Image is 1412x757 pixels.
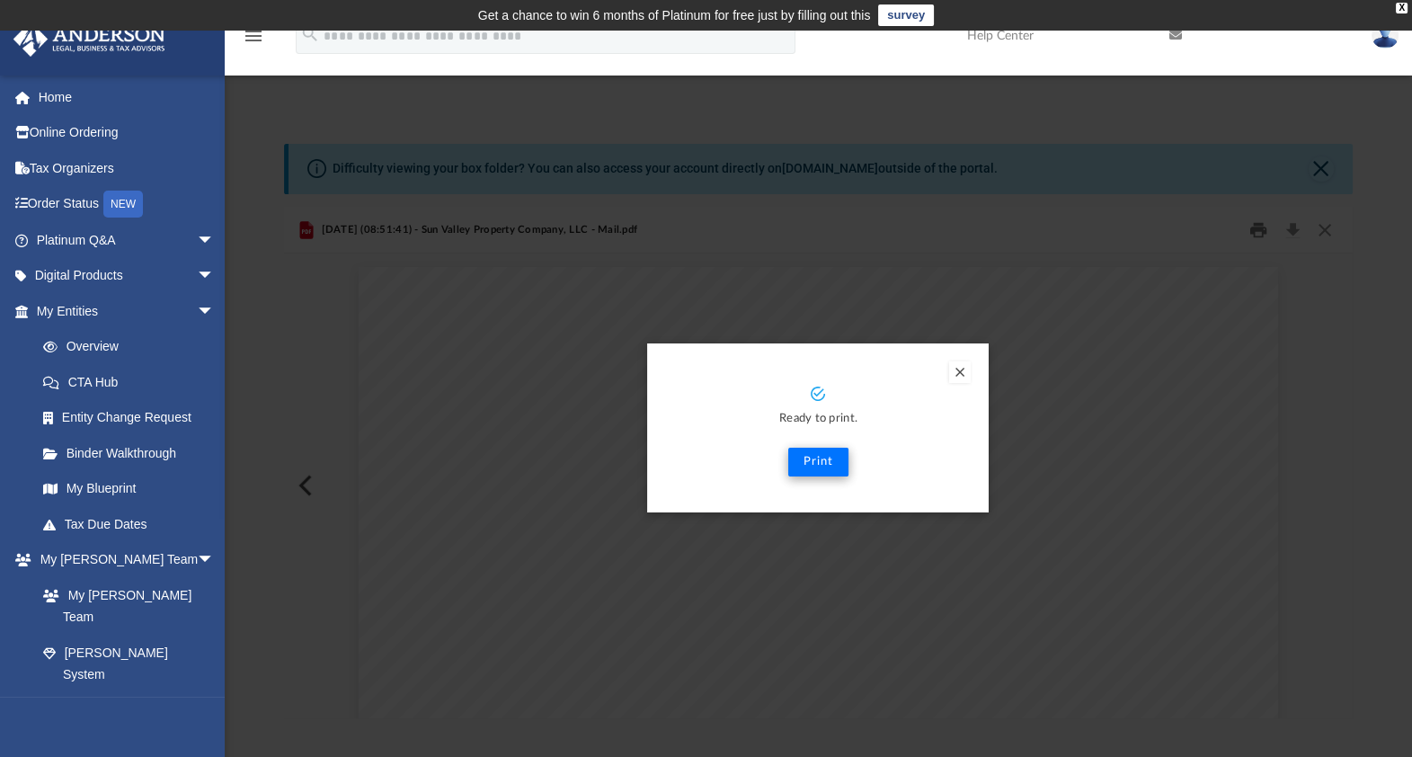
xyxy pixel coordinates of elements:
[25,364,242,400] a: CTA Hub
[25,692,233,728] a: Client Referrals
[13,186,242,223] a: Order StatusNEW
[25,506,242,542] a: Tax Due Dates
[25,329,242,365] a: Overview
[13,293,242,329] a: My Entitiesarrow_drop_down
[243,25,264,47] i: menu
[13,258,242,294] a: Digital Productsarrow_drop_down
[103,191,143,218] div: NEW
[8,22,171,57] img: Anderson Advisors Platinum Portal
[300,24,320,44] i: search
[13,222,242,258] a: Platinum Q&Aarrow_drop_down
[13,150,242,186] a: Tax Organizers
[284,207,1353,718] div: Preview
[25,435,242,471] a: Binder Walkthrough
[25,471,233,507] a: My Blueprint
[197,222,233,259] span: arrow_drop_down
[878,4,934,26] a: survey
[25,400,242,436] a: Entity Change Request
[1372,22,1399,49] img: User Pic
[13,115,242,151] a: Online Ordering
[243,34,264,47] a: menu
[788,448,848,476] button: Print
[25,577,224,635] a: My [PERSON_NAME] Team
[25,635,233,692] a: [PERSON_NAME] System
[197,258,233,295] span: arrow_drop_down
[197,542,233,579] span: arrow_drop_down
[478,4,871,26] div: Get a chance to win 6 months of Platinum for free just by filling out this
[13,79,242,115] a: Home
[13,542,233,578] a: My [PERSON_NAME] Teamarrow_drop_down
[1396,3,1408,13] div: close
[665,409,971,430] p: Ready to print.
[197,293,233,330] span: arrow_drop_down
